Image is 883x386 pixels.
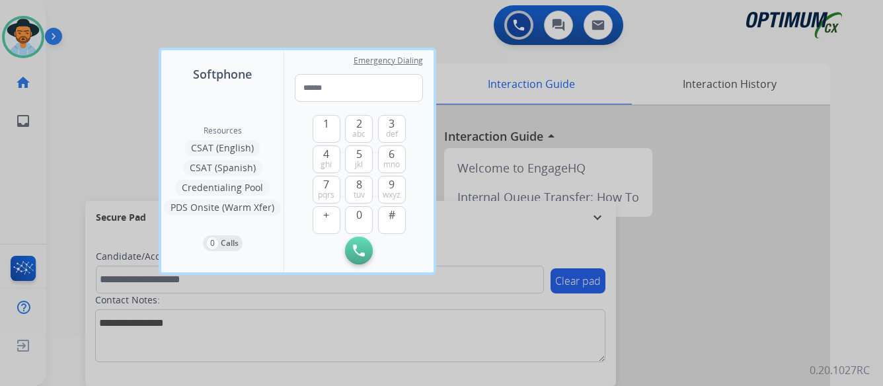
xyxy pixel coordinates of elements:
span: 0 [356,207,362,223]
button: 8tuv [345,176,373,204]
p: 0.20.1027RC [810,362,870,378]
span: 5 [356,146,362,162]
span: 2 [356,116,362,132]
span: tuv [354,190,365,200]
span: 8 [356,176,362,192]
span: Softphone [193,65,252,83]
button: + [313,206,340,234]
button: CSAT (Spanish) [183,160,262,176]
span: Emergency Dialing [354,56,423,66]
button: Credentialing Pool [175,180,270,196]
img: call-button [353,245,365,256]
button: CSAT (English) [184,140,260,156]
button: PDS Onsite (Warm Xfer) [164,200,281,215]
button: 9wxyz [378,176,406,204]
span: 1 [323,116,329,132]
span: 4 [323,146,329,162]
button: 5jkl [345,145,373,173]
button: 3def [378,115,406,143]
p: 0 [207,237,218,249]
span: abc [352,129,365,139]
span: jkl [355,159,363,170]
span: Resources [204,126,242,136]
span: mno [383,159,400,170]
button: 1 [313,115,340,143]
span: 3 [389,116,395,132]
button: 6mno [378,145,406,173]
span: wxyz [383,190,401,200]
span: 6 [389,146,395,162]
span: # [389,207,395,223]
button: 0 [345,206,373,234]
button: # [378,206,406,234]
button: 4ghi [313,145,340,173]
span: ghi [321,159,332,170]
span: pqrs [318,190,334,200]
span: 7 [323,176,329,192]
p: Calls [221,237,239,249]
span: + [323,207,329,223]
span: def [386,129,398,139]
button: 0Calls [203,235,243,251]
button: 7pqrs [313,176,340,204]
button: 2abc [345,115,373,143]
span: 9 [389,176,395,192]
